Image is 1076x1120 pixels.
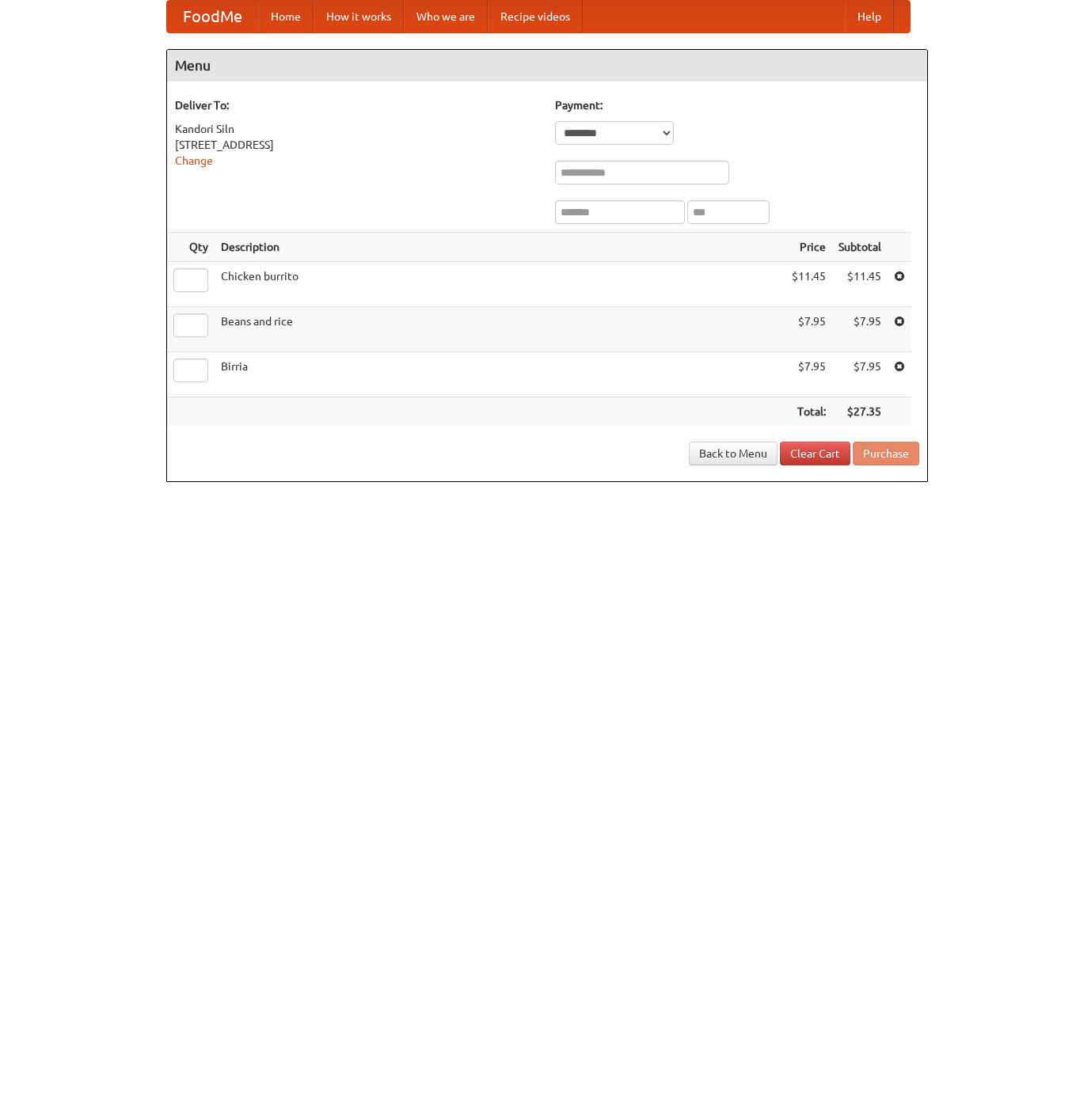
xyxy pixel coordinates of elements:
a: Recipe videos [488,1,583,32]
button: Purchase [853,442,919,465]
td: Chicken burrito [215,262,785,307]
a: Home [258,1,314,32]
td: Beans and rice [215,307,785,352]
h4: Menu [167,50,927,82]
td: $11.45 [832,262,888,307]
td: $11.45 [785,262,832,307]
th: Description [215,233,785,262]
td: $7.95 [785,352,832,397]
a: Help [845,1,894,32]
th: Price [785,233,832,262]
h5: Deliver To: [175,97,539,113]
th: Subtotal [832,233,888,262]
a: Clear Cart [780,442,850,465]
td: $7.95 [832,307,888,352]
a: Back to Menu [689,442,778,465]
h5: Payment: [555,97,919,113]
th: Total: [785,397,832,427]
a: Who we are [404,1,488,32]
td: $7.95 [832,352,888,397]
a: How it works [314,1,404,32]
td: $7.95 [785,307,832,352]
th: Qty [167,233,215,262]
div: Kandori Siln [175,121,539,137]
td: Birria [215,352,785,397]
div: [STREET_ADDRESS] [175,137,539,153]
a: FoodMe [167,1,258,32]
th: $27.35 [832,397,888,427]
a: Change [175,154,213,167]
